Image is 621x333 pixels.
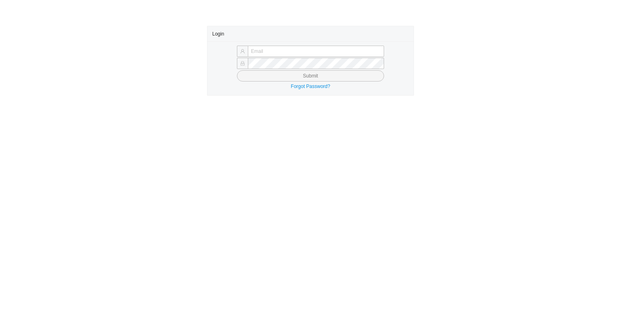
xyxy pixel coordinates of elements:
span: user [240,49,245,54]
span: lock [240,61,245,66]
button: Submit [237,70,384,82]
a: Forgot Password? [291,84,330,89]
input: Email [248,46,384,57]
div: Login [212,26,409,41]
